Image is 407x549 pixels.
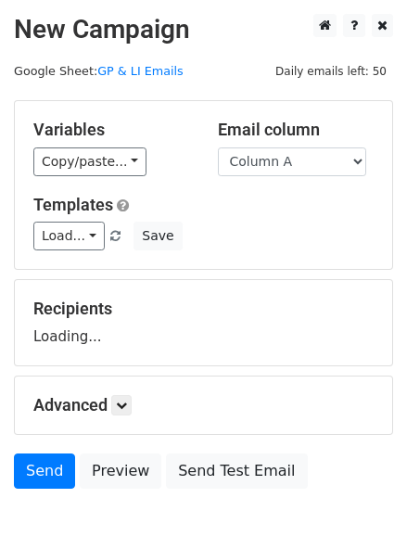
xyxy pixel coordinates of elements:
span: Daily emails left: 50 [269,61,393,82]
small: Google Sheet: [14,64,184,78]
h5: Email column [218,120,375,140]
button: Save [134,222,182,250]
h2: New Campaign [14,14,393,45]
a: Send Test Email [166,453,307,489]
a: Preview [80,453,161,489]
a: Copy/paste... [33,147,146,176]
a: Send [14,453,75,489]
h5: Advanced [33,395,374,415]
a: Templates [33,195,113,214]
a: Daily emails left: 50 [269,64,393,78]
a: Load... [33,222,105,250]
div: Loading... [33,299,374,347]
a: GP & LI Emails [97,64,184,78]
h5: Variables [33,120,190,140]
h5: Recipients [33,299,374,319]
